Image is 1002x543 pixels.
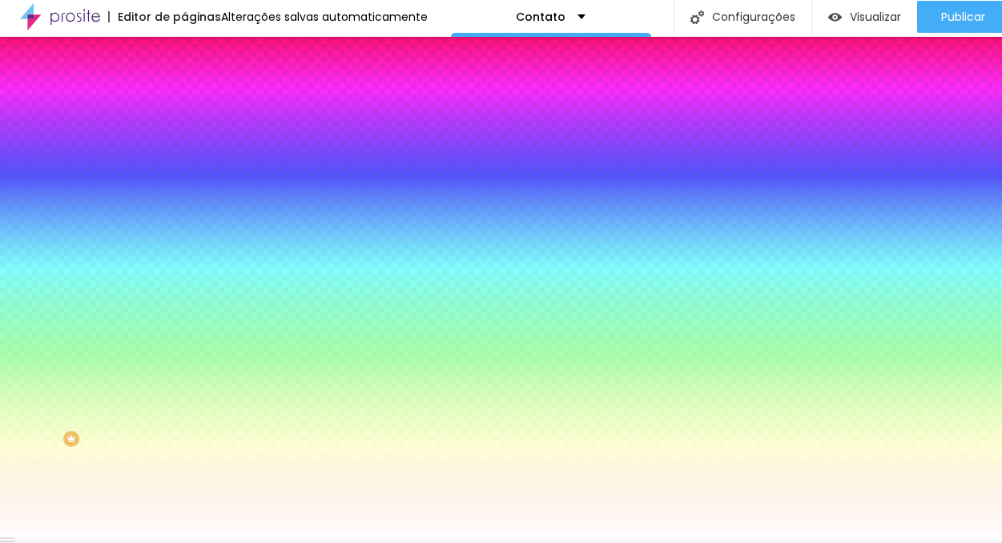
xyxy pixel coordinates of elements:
p: Contato [516,11,565,22]
button: Visualizar [812,1,917,33]
span: Publicar [941,10,985,23]
span: Visualizar [850,10,901,23]
div: Alterações salvas automaticamente [221,11,428,22]
div: Editor de páginas [108,11,221,22]
img: Icone [690,10,704,24]
img: view-1.svg [828,10,842,24]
